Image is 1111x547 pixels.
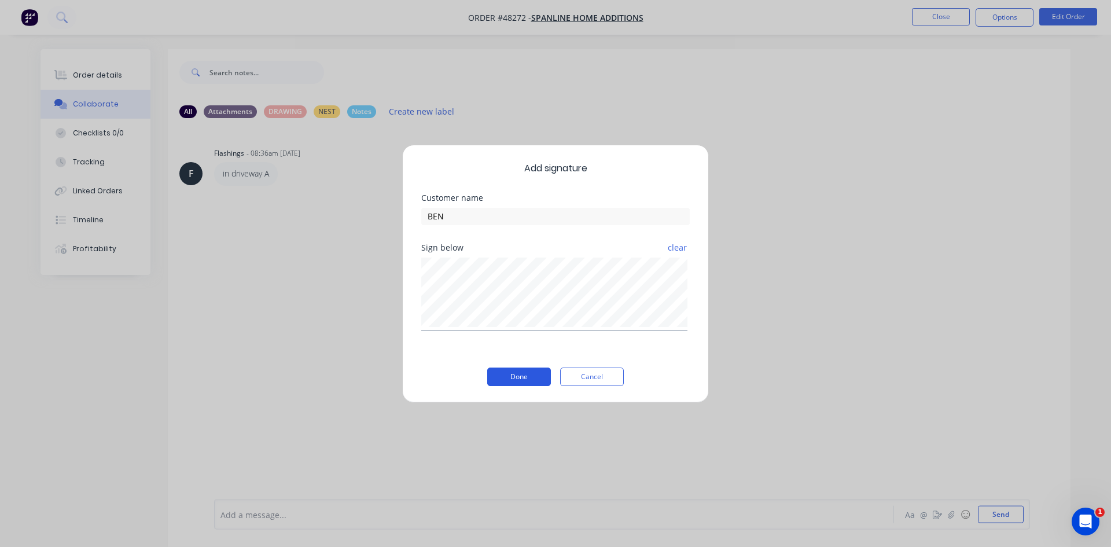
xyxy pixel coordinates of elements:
[1095,508,1105,517] span: 1
[421,161,690,175] span: Add signature
[667,237,687,258] button: clear
[1072,508,1099,535] iframe: Intercom live chat
[421,194,690,202] div: Customer name
[421,208,690,225] input: Enter customer name
[421,244,690,252] div: Sign below
[560,368,624,386] button: Cancel
[487,368,551,386] button: Done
